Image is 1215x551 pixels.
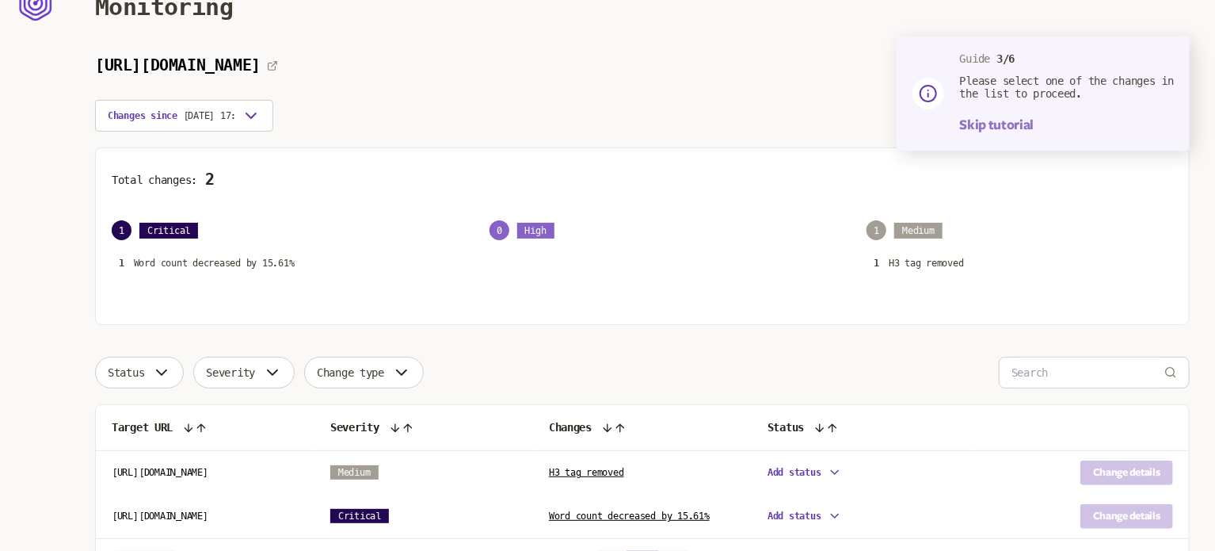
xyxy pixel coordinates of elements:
span: High [517,223,554,239]
span: Critical [330,509,389,523]
p: Word count decreased by 15.61% [134,257,295,270]
button: Severity [193,357,295,388]
span: 2 [205,170,215,189]
button: Skip tutorial [960,116,1034,135]
button: Change type [304,357,424,388]
span: 1 [112,220,131,240]
span: Critical [139,223,198,239]
span: Change type [317,366,384,379]
th: Severity [314,405,533,451]
span: 1 [119,258,124,269]
button: 1H3 tag removed [866,256,970,270]
div: [URL][DOMAIN_NAME] [112,510,299,522]
span: Severity [206,366,255,379]
button: Change details [1080,504,1173,529]
span: 1 [866,220,886,240]
p: Guide [960,52,1174,65]
p: H3 tag removed [889,257,964,270]
p: Please select one of the changes in the list to proceed. [960,75,1174,100]
span: 3 / 6 [996,52,1015,65]
span: 1 [874,258,879,269]
span: Status [108,366,144,379]
th: Status [752,405,970,451]
th: Target URL [96,405,314,451]
div: [URL][DOMAIN_NAME] [112,466,299,479]
button: Status [95,357,184,388]
span: Medium [894,223,943,239]
input: Search [1011,358,1164,388]
h3: [URL][DOMAIN_NAME] [95,56,261,75]
span: Medium [330,465,379,480]
button: 1Word count decreased by 15.61% [112,256,302,270]
span: 0 [489,220,509,240]
button: Change details [1080,461,1173,485]
th: Changes [533,405,752,451]
p: Total changes: [112,170,1173,189]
